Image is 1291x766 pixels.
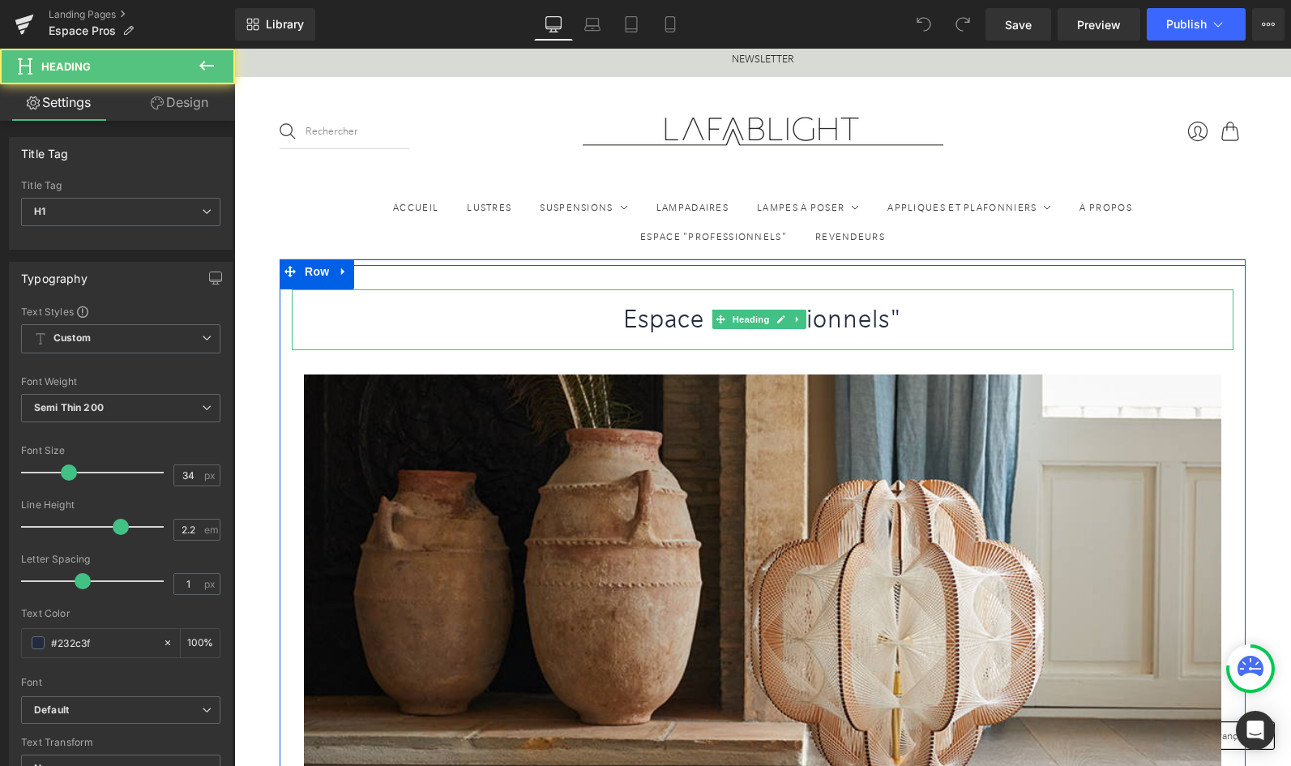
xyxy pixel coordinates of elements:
[45,75,62,91] button: Rechercher
[233,144,277,173] a: Lustres
[41,60,91,73] span: Heading
[204,524,218,535] span: em
[181,629,220,657] div: %
[21,737,220,748] div: Text Transform
[422,144,494,173] a: Lampadaires
[34,704,69,717] i: Default
[99,211,120,235] a: Expand / Collapse
[348,67,709,98] img: Lafablight créateur de luminaires déco, design et eco-responsables
[1252,8,1285,41] button: More
[21,608,220,619] div: Text Color
[34,401,104,413] b: Semi Thin 200
[1236,711,1275,750] div: Open Intercom Messenger
[947,8,979,41] button: Redo
[204,579,218,589] span: px
[45,2,1011,19] span: NEWSLETTER
[49,24,116,37] span: Espace Pros
[21,263,88,285] div: Typography
[49,8,235,21] a: Landing Pages
[555,261,572,280] a: Expand / Collapse
[21,554,220,565] div: Letter Spacing
[1166,18,1207,31] span: Publish
[534,8,573,41] a: Desktop
[235,8,315,41] a: New Library
[348,67,709,98] a: lafablight
[1077,16,1121,33] span: Preview
[51,634,155,652] input: Color
[21,677,220,688] div: Font
[21,138,69,160] div: Title Tag
[45,137,1011,210] nav: Main navigation
[306,144,393,173] a: Suspensions
[204,470,218,481] span: px
[845,144,897,173] a: À propos
[1147,8,1246,41] button: Publish
[21,305,220,318] div: Text Styles
[573,8,612,41] a: Laptop
[21,180,220,191] div: Title Tag
[581,173,651,203] a: Revendeurs
[34,205,45,217] b: H1
[1005,16,1032,33] span: Save
[653,144,817,173] a: Appliques et plafonniers
[121,84,238,121] a: Design
[266,17,304,32] span: Library
[523,144,625,173] a: Lampes à poser
[908,8,940,41] button: Undo
[45,65,175,101] input: Rechercher
[159,144,204,173] a: Accueil
[21,376,220,387] div: Font Weight
[651,8,690,41] a: Mobile
[406,173,553,203] a: Espace "Professionnels"
[21,445,220,456] div: Font Size
[53,332,91,345] b: Custom
[495,261,539,280] span: Heading
[1058,8,1140,41] a: Preview
[612,8,651,41] a: Tablet
[21,499,220,511] div: Line Height
[66,211,99,235] span: Row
